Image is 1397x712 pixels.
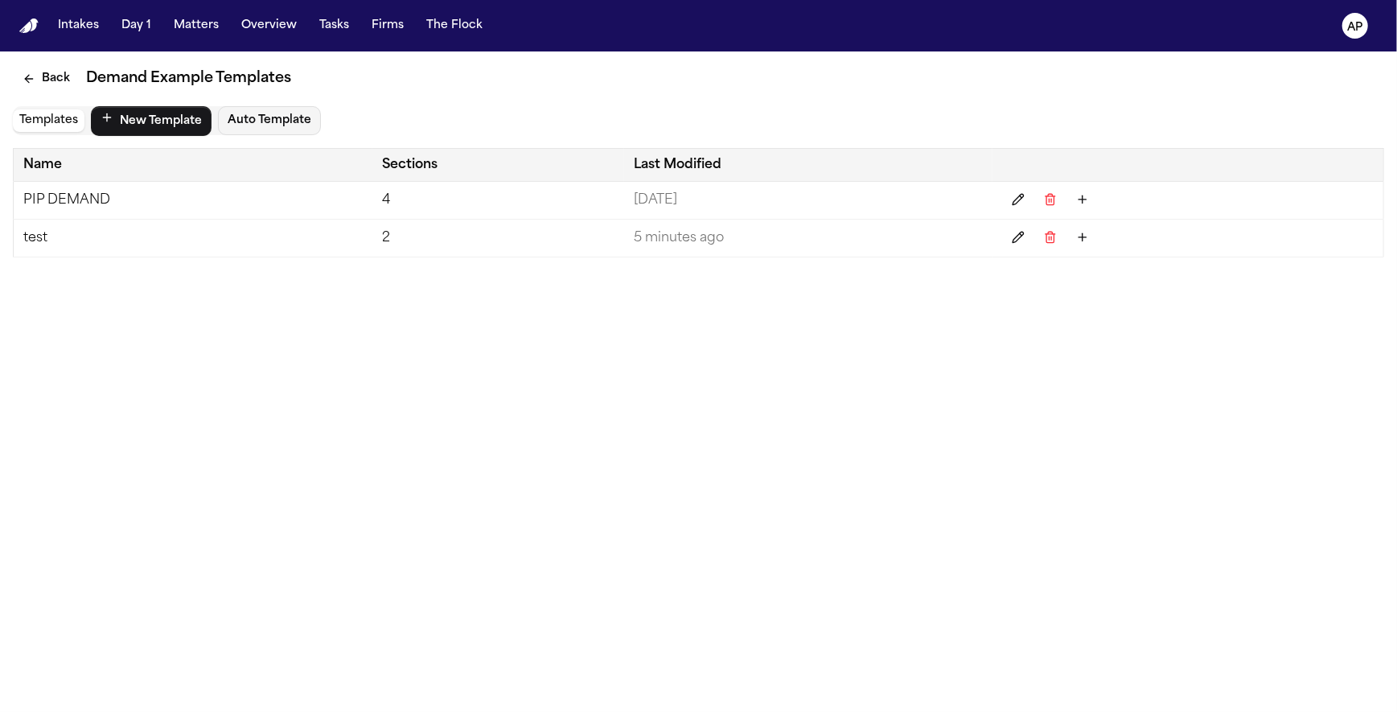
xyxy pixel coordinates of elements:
[14,182,372,220] td: PIP DEMAND
[19,19,39,34] img: Finch Logo
[372,182,624,220] td: 4
[1066,226,1099,249] button: Duplicate
[13,64,80,93] button: Back
[1034,226,1066,249] button: Delete
[372,149,624,182] th: Sections
[167,11,225,40] button: Matters
[1066,188,1099,211] button: Duplicate
[51,11,105,40] button: Intakes
[624,149,992,182] th: Last Modified
[624,182,992,220] td: [DATE]
[14,149,372,182] th: Name
[365,11,410,40] button: Firms
[992,149,1384,182] th: actions
[235,11,303,40] button: Overview
[420,11,489,40] button: The Flock
[624,220,992,257] td: 5 minutes ago
[115,11,158,40] button: Day 1
[14,220,372,257] td: test
[218,106,321,135] button: Auto Template
[1002,226,1034,249] button: Edit
[19,19,39,34] a: Home
[1002,188,1034,211] button: Edit
[91,106,212,136] button: New Template
[313,11,355,40] button: Tasks
[86,68,291,90] h2: Demand Example Templates
[372,220,624,257] td: 2
[13,109,84,132] button: Templates
[1034,188,1066,211] button: Delete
